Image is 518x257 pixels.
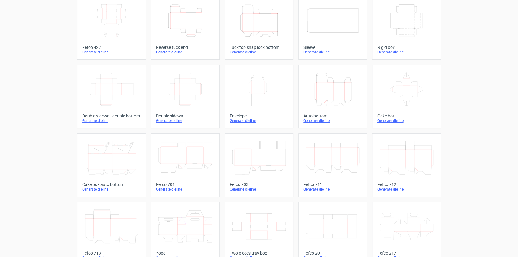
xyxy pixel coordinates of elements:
[82,118,141,123] div: Generate dieline
[303,187,362,192] div: Generate dieline
[303,118,362,123] div: Generate dieline
[303,50,362,55] div: Generate dieline
[151,65,220,128] a: Double sidewallGenerate dieline
[230,45,288,50] div: Tuck top snap lock bottom
[230,251,288,255] div: Two pieces tray box
[298,133,367,197] a: Fefco 711Generate dieline
[303,113,362,118] div: Auto bottom
[82,50,141,55] div: Generate dieline
[377,187,436,192] div: Generate dieline
[156,118,215,123] div: Generate dieline
[377,118,436,123] div: Generate dieline
[377,45,436,50] div: Rigid box
[156,50,215,55] div: Generate dieline
[298,65,367,128] a: Auto bottomGenerate dieline
[82,113,141,118] div: Double sidewall double bottom
[372,65,441,128] a: Cake boxGenerate dieline
[230,118,288,123] div: Generate dieline
[377,182,436,187] div: Fefco 712
[156,187,215,192] div: Generate dieline
[230,187,288,192] div: Generate dieline
[225,133,293,197] a: Fefco 703Generate dieline
[82,251,141,255] div: Fefco 713
[225,65,293,128] a: EnvelopeGenerate dieline
[377,251,436,255] div: Fefco 217
[230,50,288,55] div: Generate dieline
[156,45,215,50] div: Reverse tuck end
[82,182,141,187] div: Cake box auto bottom
[303,45,362,50] div: Sleeve
[82,45,141,50] div: Fefco 427
[230,182,288,187] div: Fefco 703
[377,50,436,55] div: Generate dieline
[303,251,362,255] div: Fefco 201
[77,133,146,197] a: Cake box auto bottomGenerate dieline
[372,133,441,197] a: Fefco 712Generate dieline
[156,182,215,187] div: Fefco 701
[377,113,436,118] div: Cake box
[82,187,141,192] div: Generate dieline
[156,251,215,255] div: Yope
[151,133,220,197] a: Fefco 701Generate dieline
[156,113,215,118] div: Double sidewall
[230,113,288,118] div: Envelope
[77,65,146,128] a: Double sidewall double bottomGenerate dieline
[303,182,362,187] div: Fefco 711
